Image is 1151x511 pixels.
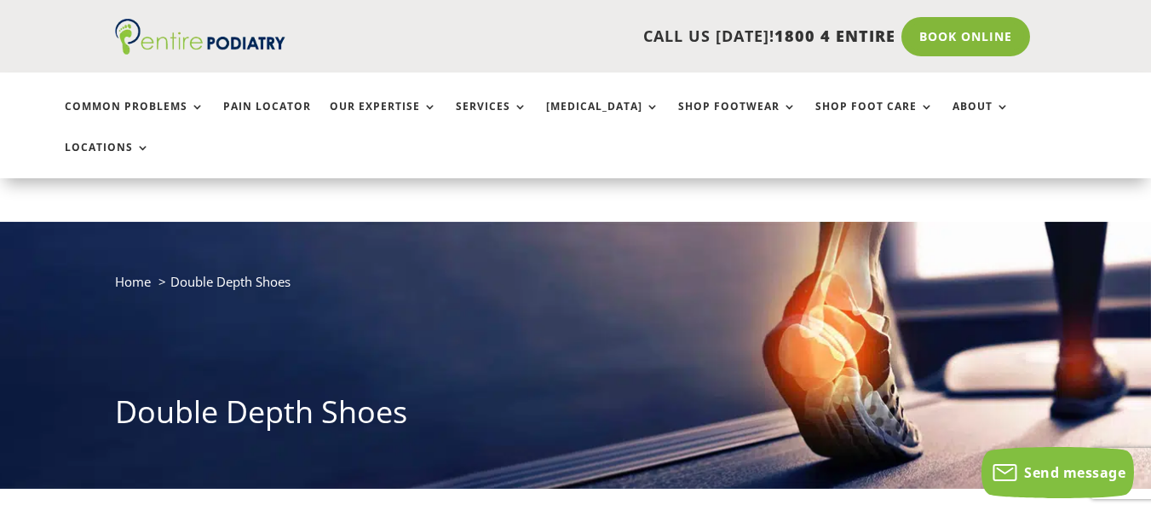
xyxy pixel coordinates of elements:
[774,26,895,46] span: 1800 4 ENTIRE
[115,41,285,58] a: Entire Podiatry
[546,101,659,137] a: [MEDICAL_DATA]
[65,101,204,137] a: Common Problems
[952,101,1010,137] a: About
[456,101,527,137] a: Services
[115,273,151,290] a: Home
[901,17,1030,56] a: Book Online
[678,101,797,137] a: Shop Footwear
[330,101,437,137] a: Our Expertise
[325,26,895,48] p: CALL US [DATE]!
[115,391,1036,442] h1: Double Depth Shoes
[815,101,934,137] a: Shop Foot Care
[170,273,291,290] span: Double Depth Shoes
[1024,463,1125,482] span: Send message
[223,101,311,137] a: Pain Locator
[115,19,285,55] img: logo (1)
[981,447,1134,498] button: Send message
[115,270,1036,305] nav: breadcrumb
[65,142,150,178] a: Locations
